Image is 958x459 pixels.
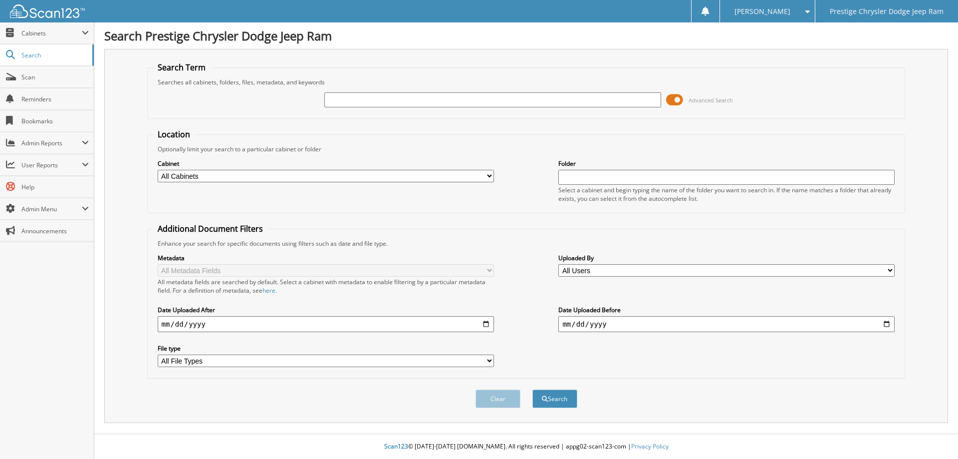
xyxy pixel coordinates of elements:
[21,139,82,147] span: Admin Reports
[21,51,87,59] span: Search
[631,442,669,451] a: Privacy Policy
[158,344,494,353] label: File type
[153,62,211,73] legend: Search Term
[734,8,790,14] span: [PERSON_NAME]
[10,4,85,18] img: scan123-logo-white.svg
[153,223,268,234] legend: Additional Document Filters
[94,435,958,459] div: © [DATE]-[DATE] [DOMAIN_NAME]. All rights reserved | appg02-scan123-com |
[158,306,494,314] label: Date Uploaded After
[21,95,89,103] span: Reminders
[104,27,948,44] h1: Search Prestige Chrysler Dodge Jeep Ram
[21,117,89,125] span: Bookmarks
[21,183,89,191] span: Help
[153,129,195,140] legend: Location
[21,227,89,235] span: Announcements
[158,316,494,332] input: start
[262,286,275,295] a: here
[21,29,82,37] span: Cabinets
[21,161,82,169] span: User Reports
[558,186,895,203] div: Select a cabinet and begin typing the name of the folder you want to search in. If the name match...
[532,390,577,408] button: Search
[158,254,494,262] label: Metadata
[558,306,895,314] label: Date Uploaded Before
[689,96,733,104] span: Advanced Search
[21,205,82,213] span: Admin Menu
[476,390,520,408] button: Clear
[153,239,900,248] div: Enhance your search for specific documents using filters such as date and file type.
[384,442,408,451] span: Scan123
[153,78,900,86] div: Searches all cabinets, folders, files, metadata, and keywords
[558,159,895,168] label: Folder
[158,159,494,168] label: Cabinet
[830,8,944,14] span: Prestige Chrysler Dodge Jeep Ram
[558,254,895,262] label: Uploaded By
[153,145,900,153] div: Optionally limit your search to a particular cabinet or folder
[158,278,494,295] div: All metadata fields are searched by default. Select a cabinet with metadata to enable filtering b...
[21,73,89,81] span: Scan
[558,316,895,332] input: end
